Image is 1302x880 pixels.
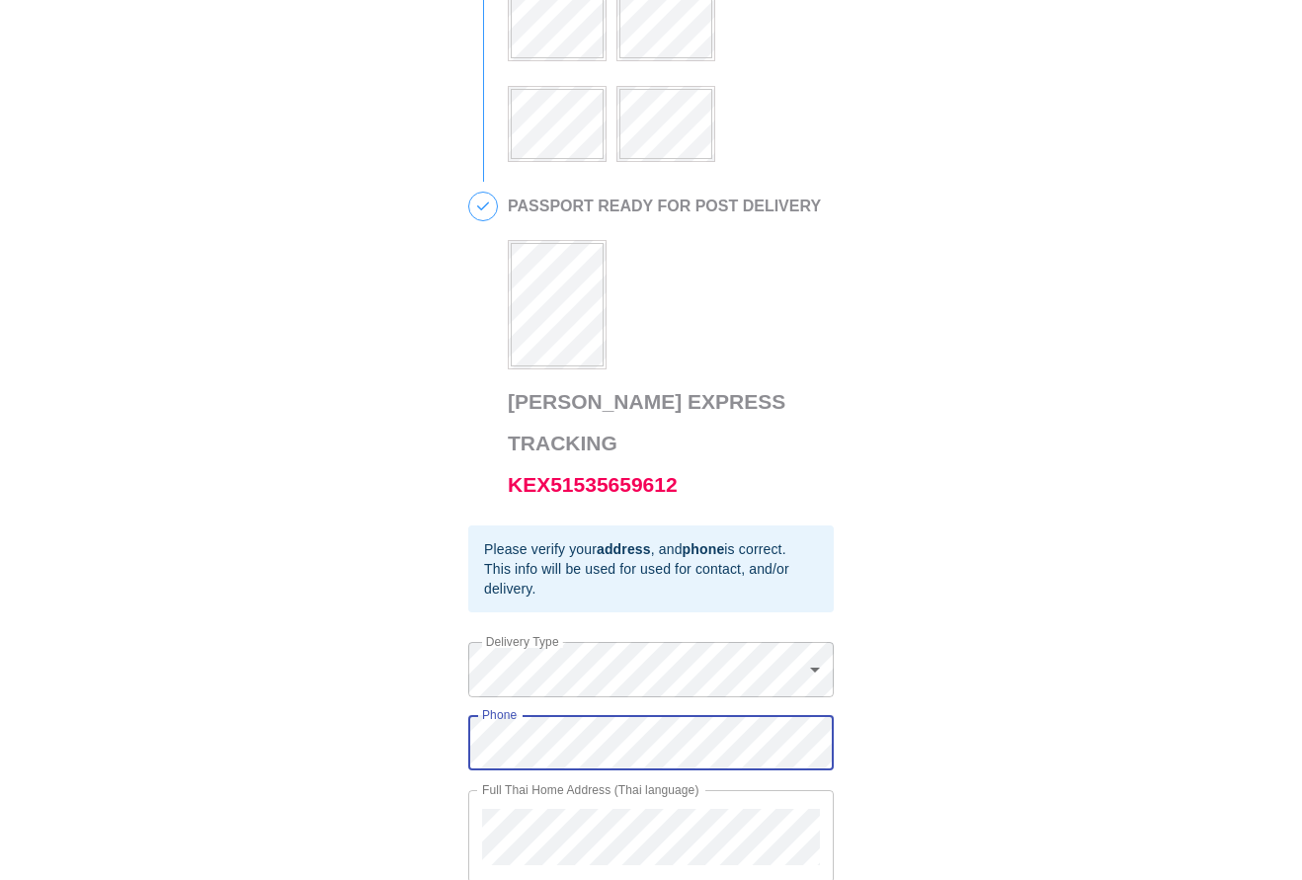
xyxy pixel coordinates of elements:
[597,541,651,557] b: address
[508,473,678,496] a: KEX51535659612
[469,193,497,220] span: 5
[508,198,824,215] h2: PASSPORT READY FOR POST DELIVERY
[508,381,824,506] h3: [PERSON_NAME] Express Tracking
[484,559,818,599] div: This info will be used for used for contact, and/or delivery.
[683,541,725,557] b: phone
[484,539,818,559] div: Please verify your , and is correct.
